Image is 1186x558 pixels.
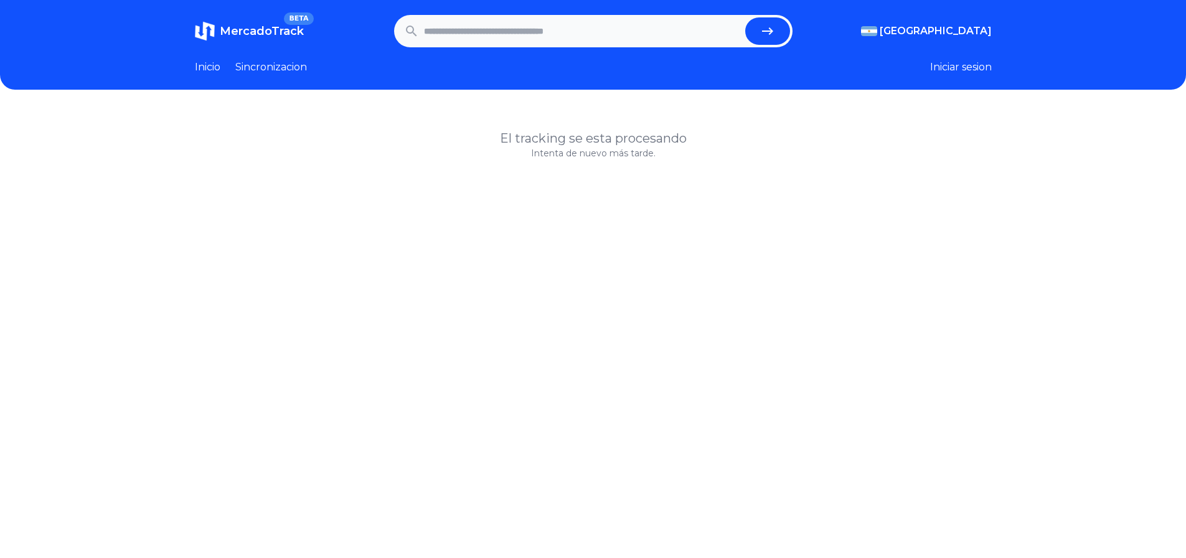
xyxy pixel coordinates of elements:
a: Sincronizacion [235,60,307,75]
button: [GEOGRAPHIC_DATA] [861,24,992,39]
img: MercadoTrack [195,21,215,41]
img: Argentina [861,26,877,36]
p: Intenta de nuevo más tarde. [195,147,992,159]
a: Inicio [195,60,220,75]
span: [GEOGRAPHIC_DATA] [880,24,992,39]
span: MercadoTrack [220,24,304,38]
h1: El tracking se esta procesando [195,130,992,147]
button: Iniciar sesion [930,60,992,75]
a: MercadoTrackBETA [195,21,304,41]
span: BETA [284,12,313,25]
